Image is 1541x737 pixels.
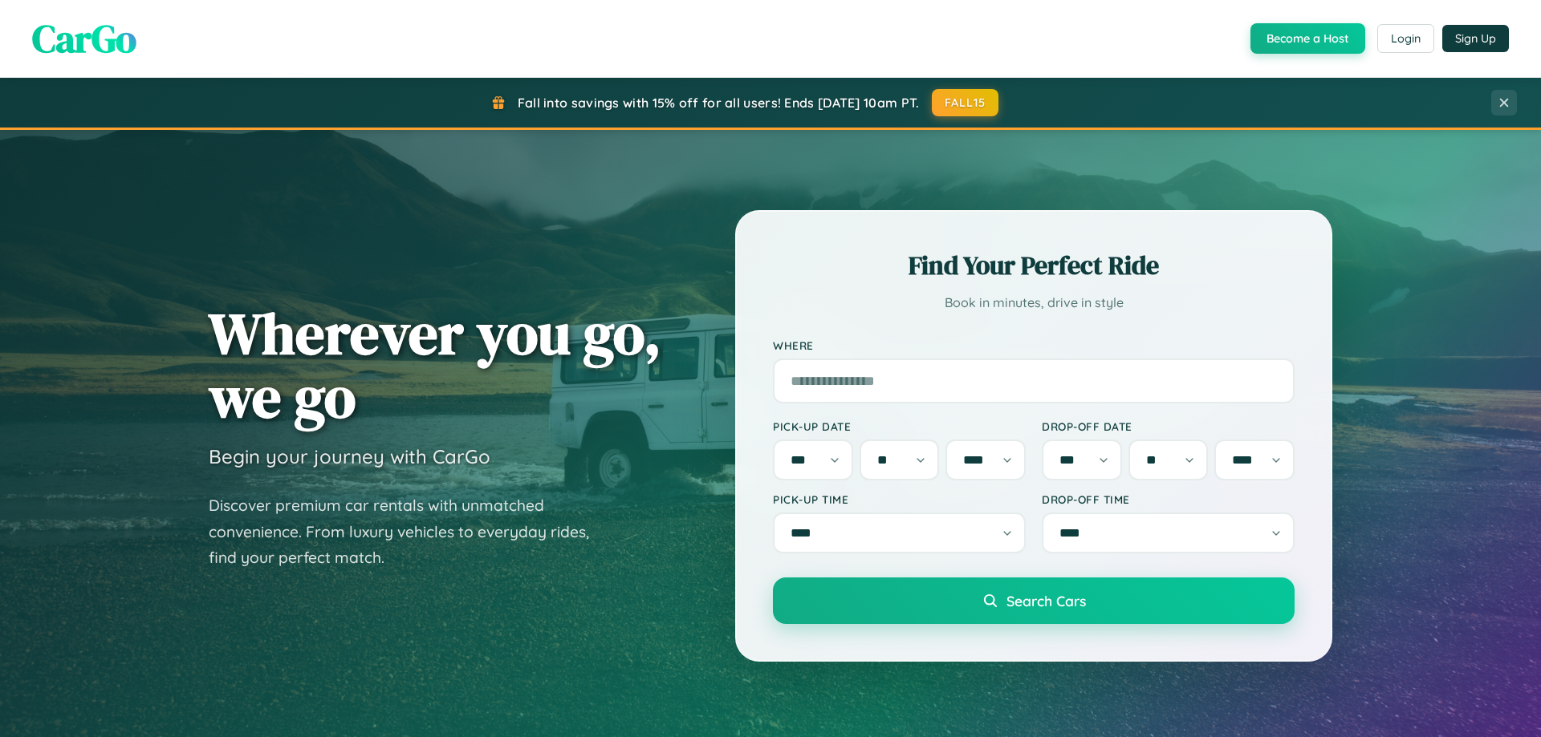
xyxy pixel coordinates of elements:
label: Drop-off Date [1042,419,1295,433]
button: FALL15 [932,89,999,116]
label: Drop-off Time [1042,492,1295,506]
span: Fall into savings with 15% off for all users! Ends [DATE] 10am PT. [518,95,920,111]
button: Login [1377,24,1434,53]
label: Pick-up Date [773,419,1026,433]
button: Search Cars [773,577,1295,624]
label: Where [773,338,1295,352]
button: Become a Host [1250,23,1365,54]
h3: Begin your journey with CarGo [209,444,490,468]
button: Sign Up [1442,25,1509,52]
label: Pick-up Time [773,492,1026,506]
span: CarGo [32,12,136,65]
h2: Find Your Perfect Ride [773,248,1295,283]
h1: Wherever you go, we go [209,302,661,428]
p: Book in minutes, drive in style [773,291,1295,314]
span: Search Cars [1006,592,1086,609]
p: Discover premium car rentals with unmatched convenience. From luxury vehicles to everyday rides, ... [209,492,610,571]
